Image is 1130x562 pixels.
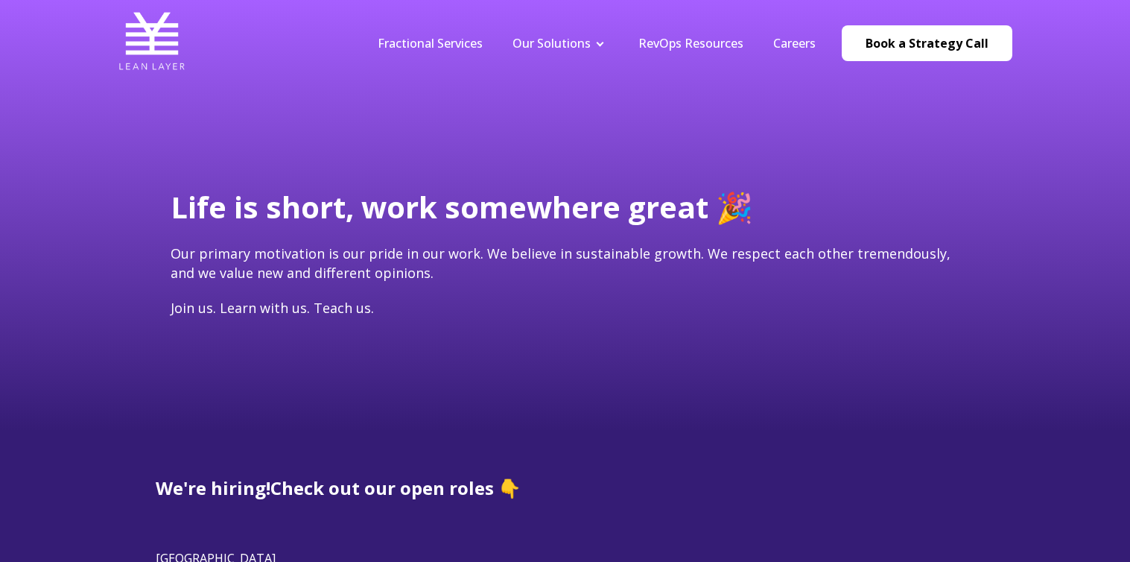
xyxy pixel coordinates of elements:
[842,25,1012,61] a: Book a Strategy Call
[773,35,816,51] a: Careers
[378,35,483,51] a: Fractional Services
[171,299,374,317] span: Join us. Learn with us. Teach us.
[156,476,270,500] span: We're hiring!
[118,7,185,75] img: Lean Layer Logo
[638,35,743,51] a: RevOps Resources
[363,35,831,51] div: Navigation Menu
[512,35,591,51] a: Our Solutions
[270,476,521,500] span: Check out our open roles 👇
[171,186,753,227] span: Life is short, work somewhere great 🎉
[171,244,950,281] span: Our primary motivation is our pride in our work. We believe in sustainable growth. We respect eac...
